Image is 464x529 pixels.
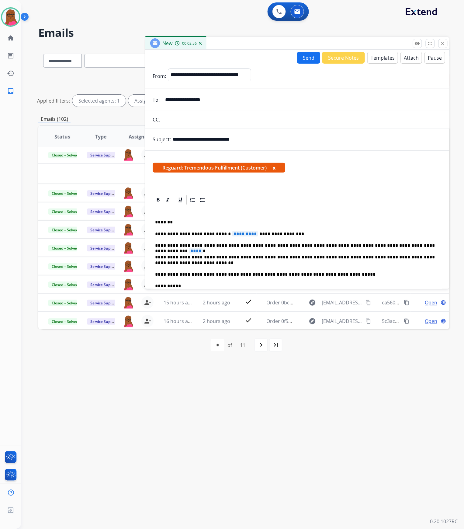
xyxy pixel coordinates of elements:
mat-icon: navigate_next [258,342,265,349]
span: 16 hours ago [164,318,194,324]
img: agent-avatar [123,205,134,217]
div: Bold [154,195,163,205]
mat-icon: person_remove [144,208,151,215]
img: agent-avatar [123,223,134,236]
span: Service Support [87,208,121,215]
span: Closed – Solved [48,190,82,197]
mat-icon: content_copy [404,318,410,324]
div: 11 [235,339,250,351]
span: Service Support [87,263,121,270]
span: Order 0f591a90-70f1-46b0-a0f0-3f941a91cf7c [266,318,369,324]
mat-icon: content_copy [404,300,410,305]
span: Closed – Solved [48,152,82,158]
span: Reguard: Tremendous Fulfillment (Customer) [153,163,285,173]
span: [EMAIL_ADDRESS][DOMAIN_NAME] [322,317,362,325]
mat-icon: person_remove [144,299,151,306]
span: Service Support [87,282,121,288]
img: agent-avatar [123,260,134,272]
span: Closed – Solved [48,282,82,288]
mat-icon: remove_red_eye [415,41,420,46]
mat-icon: person_remove [144,262,151,270]
mat-icon: history [7,70,14,77]
mat-icon: check [245,298,252,305]
mat-icon: person_remove [144,317,151,325]
span: 00:02:56 [182,41,197,46]
span: Service Support [87,300,121,306]
button: x [273,164,275,171]
span: Closed – Solved [48,300,82,306]
mat-icon: language [441,318,446,324]
span: 15 hours ago [164,299,194,306]
div: Underline [176,195,185,205]
div: Bullet List [198,195,207,205]
mat-icon: person_remove [144,281,151,288]
img: agent-avatar [123,187,134,199]
button: Pause [424,52,445,64]
img: agent-avatar [123,315,134,327]
span: 2 hours ago [203,299,230,306]
button: Secure Notes [322,52,365,64]
button: Attach [400,52,422,64]
span: Open [425,317,438,325]
span: Service Support [87,318,121,325]
mat-icon: last_page [272,342,279,349]
p: Subject: [153,136,171,143]
button: Templates [367,52,398,64]
span: Closed – Solved [48,208,82,215]
mat-icon: fullscreen [428,41,433,46]
mat-icon: person_remove [144,151,151,158]
mat-icon: person_remove [144,244,151,251]
div: Italic [163,195,172,205]
mat-icon: close [440,41,446,46]
span: 2 hours ago [203,318,230,324]
p: 0.20.1027RC [430,518,458,525]
span: Open [425,299,438,306]
span: Order 0bc9da3e-bcb7-4ed9-8648-3766aaa5b6bb [266,299,377,306]
mat-icon: content_copy [365,300,371,305]
img: agent-avatar [123,242,134,254]
button: Send [297,52,320,64]
img: agent-avatar [123,296,134,309]
div: Assigned to me [128,95,176,107]
p: To: [153,96,160,103]
span: Service Support [87,152,121,158]
img: agent-avatar [123,278,134,290]
p: Emails (102) [38,115,71,123]
span: Service Support [87,190,121,197]
mat-icon: explore [309,317,316,325]
span: [EMAIL_ADDRESS][DOMAIN_NAME] [322,299,362,306]
mat-icon: home [7,34,14,42]
span: Status [54,133,70,140]
mat-icon: check [245,317,252,324]
mat-icon: list_alt [7,52,14,59]
mat-icon: person_remove [144,189,151,197]
div: Selected agents: 1 [72,95,126,107]
mat-icon: content_copy [365,318,371,324]
span: Service Support [87,227,121,233]
mat-icon: explore [309,299,316,306]
mat-icon: person_remove [144,226,151,233]
mat-icon: language [441,300,446,305]
span: Service Support [87,245,121,251]
span: New [162,40,172,47]
span: Closed – Solved [48,245,82,251]
p: CC: [153,116,160,123]
span: Type [95,133,106,140]
div: Ordered List [188,195,197,205]
span: Closed – Solved [48,227,82,233]
mat-icon: inbox [7,87,14,95]
div: of [227,342,232,349]
span: Closed – Solved [48,263,82,270]
img: agent-avatar [123,149,134,161]
img: avatar [2,9,19,26]
p: Applied filters: [37,97,70,104]
p: From: [153,72,166,80]
h2: Emails [38,27,449,39]
span: Closed – Solved [48,318,82,325]
span: Assignee [129,133,150,140]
